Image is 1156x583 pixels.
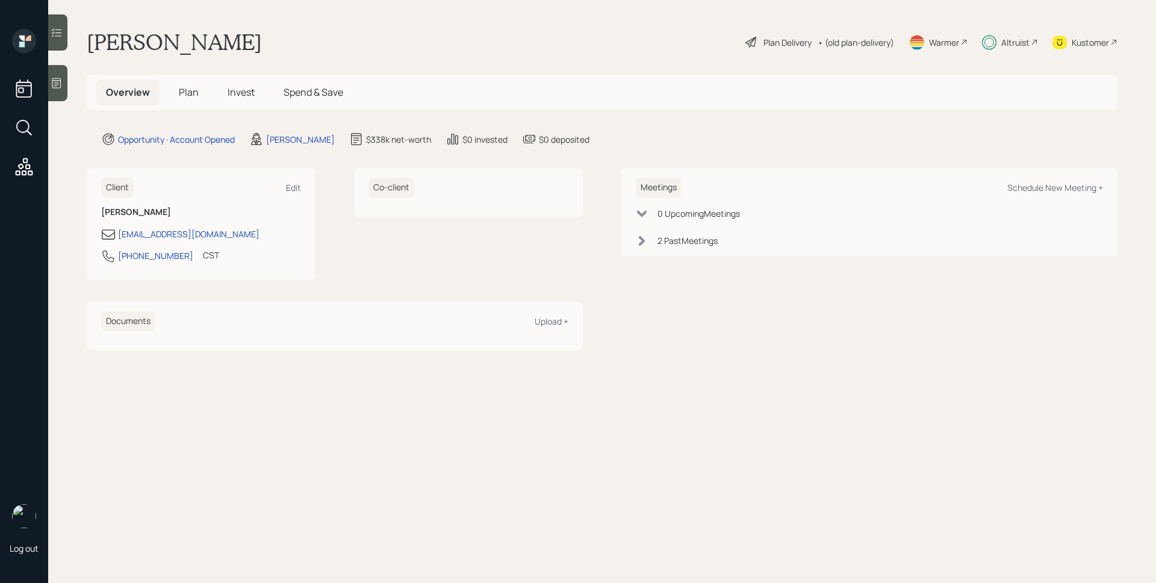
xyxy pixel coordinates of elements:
div: [PHONE_NUMBER] [118,249,193,262]
div: 2 Past Meeting s [657,234,718,247]
img: james-distasi-headshot.png [12,504,36,528]
div: Schedule New Meeting + [1007,182,1103,193]
span: Spend & Save [284,86,343,99]
div: Altruist [1001,36,1030,49]
span: Overview [106,86,150,99]
h6: Documents [101,311,155,331]
span: Invest [228,86,255,99]
div: Upload + [535,316,568,327]
h6: Co-client [368,178,414,198]
div: Warmer [929,36,959,49]
div: • (old plan-delivery) [818,36,894,49]
div: Edit [286,182,301,193]
div: Log out [10,543,39,554]
div: $0 deposited [539,133,589,146]
h6: Client [101,178,134,198]
div: Plan Delivery [763,36,812,49]
div: $338k net-worth [366,133,431,146]
div: CST [203,249,219,261]
div: Kustomer [1072,36,1109,49]
h6: [PERSON_NAME] [101,207,301,217]
span: Plan [179,86,199,99]
div: [EMAIL_ADDRESS][DOMAIN_NAME] [118,228,259,240]
div: 0 Upcoming Meeting s [657,207,740,220]
div: $0 invested [462,133,508,146]
div: [PERSON_NAME] [266,133,335,146]
h6: Meetings [636,178,682,198]
h1: [PERSON_NAME] [87,29,262,55]
div: Opportunity · Account Opened [118,133,235,146]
